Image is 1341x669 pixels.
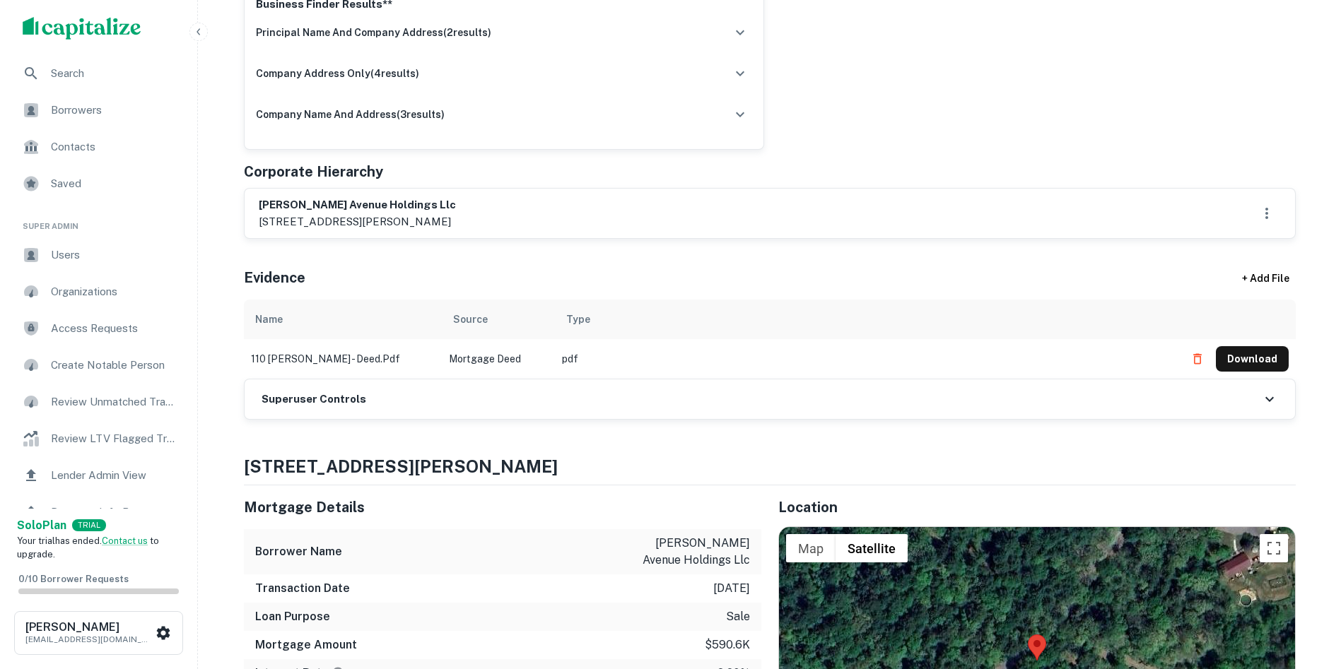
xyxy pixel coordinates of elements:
span: Users [51,247,177,264]
p: [DATE] [713,580,750,597]
a: Search [11,57,186,90]
a: Contact us [102,535,148,546]
h6: Mortgage Amount [255,637,357,653]
a: Create Notable Person [11,348,186,382]
td: 110 [PERSON_NAME] - deed.pdf [244,339,442,379]
a: Contacts [11,130,186,164]
span: Search [51,65,177,82]
span: Your trial has ended. to upgrade. [17,535,159,560]
span: Organizations [51,283,177,300]
p: [EMAIL_ADDRESS][DOMAIN_NAME] [25,633,153,646]
th: Name [244,300,442,339]
span: Create Notable Person [51,357,177,374]
p: sale [726,608,750,625]
td: pdf [555,339,1178,379]
p: [STREET_ADDRESS][PERSON_NAME] [259,213,456,230]
h5: Corporate Hierarchy [244,161,383,182]
button: Show satellite imagery [836,534,908,562]
button: Download [1216,346,1289,372]
div: Type [566,311,590,328]
span: Saved [51,175,177,192]
a: Saved [11,167,186,201]
strong: Solo Plan [17,519,66,532]
button: [PERSON_NAME][EMAIL_ADDRESS][DOMAIN_NAME] [14,611,183,655]
button: Delete file [1185,348,1210,370]
div: scrollable content [244,300,1296,379]
a: Users [11,238,186,272]
span: Borrowers [51,102,177,119]
div: Name [255,311,283,328]
a: Lender Admin View [11,458,186,492]
h5: Mortgage Details [244,497,761,518]
h6: company name and address ( 3 results) [256,107,445,122]
a: Organizations [11,275,186,309]
th: Type [555,300,1178,339]
span: Access Requests [51,320,177,337]
h6: Transaction Date [255,580,350,597]
h6: Borrower Name [255,543,342,560]
img: capitalize-logo.png [23,17,141,40]
span: Review LTV Flagged Transactions [51,430,177,447]
li: Super Admin [11,203,186,238]
span: Contacts [51,138,177,155]
span: Borrower Info Requests [51,504,177,521]
h6: [PERSON_NAME] [25,622,153,633]
a: Access Requests [11,312,186,345]
div: + Add File [1217,266,1316,291]
div: Source [453,311,488,328]
div: TRIAL [72,519,106,531]
h6: company address only ( 4 results) [256,66,419,81]
button: Show street map [786,534,836,562]
a: Review LTV Flagged Transactions [11,422,186,456]
span: Lender Admin View [51,467,177,484]
a: Borrower Info Requests [11,495,186,529]
a: Review Unmatched Transactions [11,385,186,419]
p: [PERSON_NAME] avenue holdings llc [623,535,750,569]
span: Review Unmatched Transactions [51,393,177,410]
h6: [PERSON_NAME] avenue holdings llc [259,197,456,213]
td: Mortgage Deed [442,339,555,379]
h5: Location [778,497,1296,518]
h6: principal name and company address ( 2 results) [256,25,491,40]
p: $590.6k [705,637,750,653]
iframe: Chat Widget [1270,556,1341,624]
button: Toggle fullscreen view [1260,534,1288,562]
span: 0 / 10 Borrower Requests [18,574,129,584]
a: Borrowers [11,93,186,127]
th: Source [442,300,555,339]
h4: [STREET_ADDRESS][PERSON_NAME] [244,454,1296,479]
h6: Superuser Controls [262,391,366,408]
a: SoloPlan [17,517,66,534]
h5: Evidence [244,267,305,288]
h6: Loan Purpose [255,608,330,625]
